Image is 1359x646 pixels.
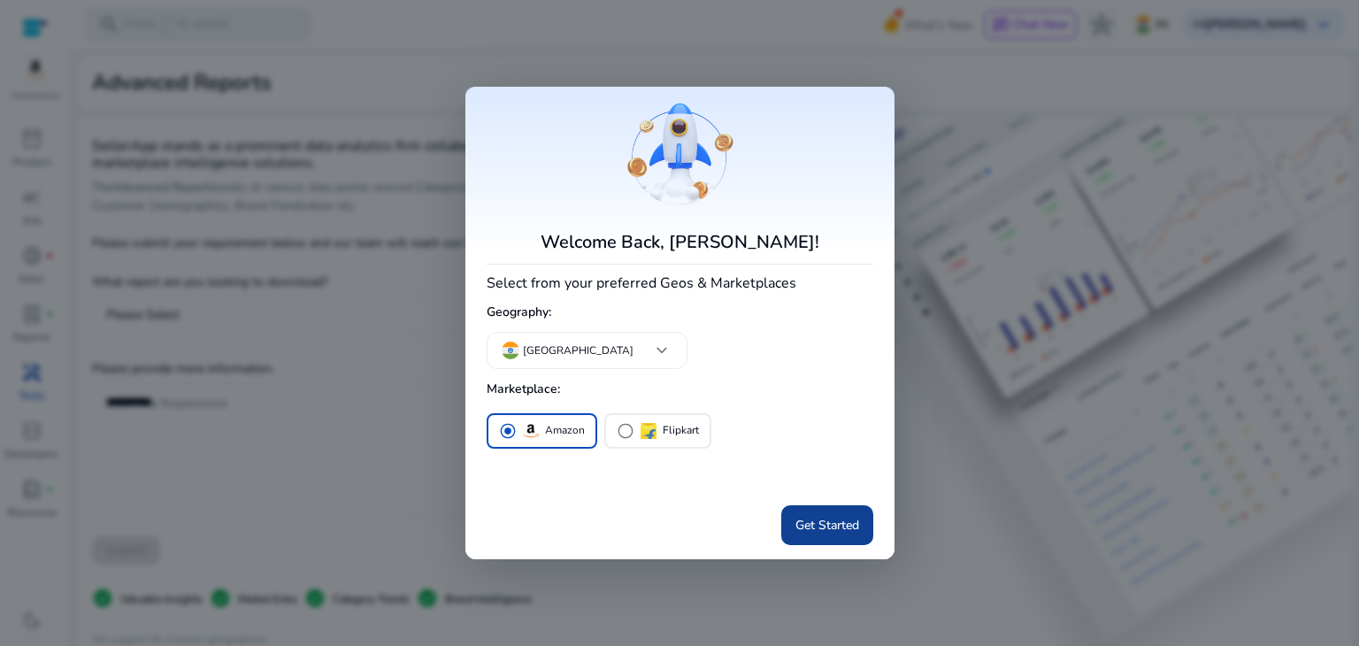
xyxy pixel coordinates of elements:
span: Get Started [795,516,859,534]
span: radio_button_checked [499,422,517,440]
img: flipkart.svg [638,420,659,442]
h5: Marketplace: [487,375,873,404]
button: Get Started [781,505,873,545]
p: [GEOGRAPHIC_DATA] [523,342,633,358]
p: Flipkart [663,421,699,440]
img: amazon.svg [520,420,541,442]
span: radio_button_unchecked [617,422,634,440]
img: in.svg [502,342,519,359]
h5: Geography: [487,298,873,327]
span: keyboard_arrow_down [651,340,672,361]
p: Amazon [545,421,585,440]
